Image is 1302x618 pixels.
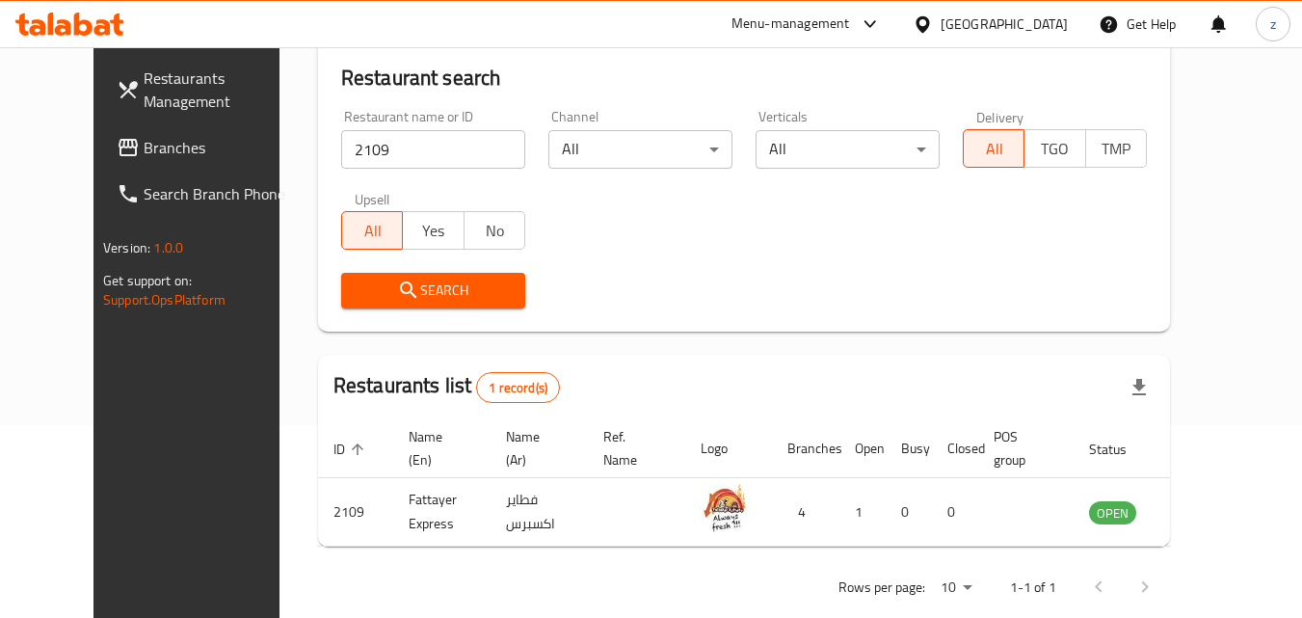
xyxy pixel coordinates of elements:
div: All [548,130,732,169]
span: ID [333,438,370,461]
td: 2109 [318,478,393,547]
span: All [971,135,1017,163]
button: Yes [402,211,464,250]
th: Closed [932,419,978,478]
td: 4 [772,478,839,547]
button: Search [341,273,525,309]
td: 1 [839,478,886,547]
div: All [756,130,940,169]
div: Export file [1116,364,1162,411]
a: Branches [101,124,311,171]
td: 0 [886,478,932,547]
span: Yes [411,217,456,245]
div: OPEN [1089,501,1136,524]
img: Fattayer Express [701,484,749,532]
th: Busy [886,419,932,478]
span: Name (Ar) [506,425,565,471]
a: Restaurants Management [101,55,311,124]
span: Get support on: [103,268,192,293]
p: 1-1 of 1 [1010,576,1056,600]
label: Upsell [355,192,390,205]
span: 1.0.0 [153,235,183,260]
div: Menu-management [731,13,850,36]
button: All [963,129,1024,168]
span: Ref. Name [603,425,662,471]
td: 0 [932,478,978,547]
div: Rows per page: [933,574,979,603]
span: Version: [103,235,150,260]
a: Support.OpsPlatform [103,287,226,312]
span: Restaurants Management [144,67,296,113]
button: All [341,211,403,250]
button: No [464,211,525,250]
button: TMP [1085,129,1147,168]
span: POS group [994,425,1050,471]
th: Logo [685,419,772,478]
span: TGO [1032,135,1077,163]
span: Search Branch Phone [144,182,296,205]
table: enhanced table [318,419,1241,547]
button: TGO [1023,129,1085,168]
span: 1 record(s) [477,379,559,397]
label: Delivery [976,110,1024,123]
div: [GEOGRAPHIC_DATA] [941,13,1068,35]
td: فطاير اكسبرس [491,478,588,547]
span: TMP [1094,135,1139,163]
a: Search Branch Phone [101,171,311,217]
span: OPEN [1089,502,1136,524]
span: No [472,217,518,245]
h2: Restaurant search [341,64,1147,93]
span: Search [357,279,510,303]
th: Branches [772,419,839,478]
input: Search for restaurant name or ID.. [341,130,525,169]
h2: Restaurants list [333,371,560,403]
span: Branches [144,136,296,159]
th: Open [839,419,886,478]
span: Name (En) [409,425,467,471]
span: All [350,217,395,245]
p: Rows per page: [838,576,925,600]
div: Total records count [476,372,560,403]
span: Status [1089,438,1152,461]
span: z [1270,13,1276,35]
td: Fattayer Express [393,478,491,547]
